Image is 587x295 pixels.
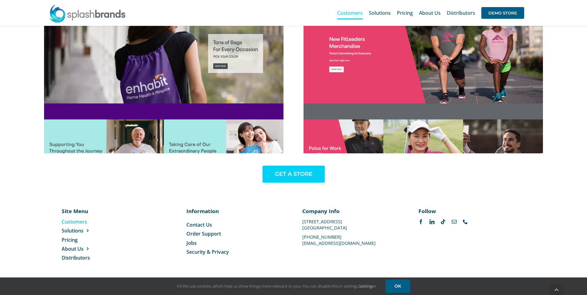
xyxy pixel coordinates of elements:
[62,245,124,252] a: About Us
[186,221,285,228] a: Contact Us
[62,254,124,261] a: Distributors
[397,10,413,15] span: Pricing
[397,3,413,23] a: Pricing
[62,236,78,243] span: Pricing
[385,280,410,293] a: OK
[186,249,285,255] a: Security & Privacy
[369,10,391,15] span: Solutions
[418,219,423,224] a: facebook
[177,283,376,289] span: Hi! We use cookies, which help us show things more relevant to you. You can disable this in setti...
[62,218,124,225] a: Customers
[430,219,434,224] a: linkedin
[186,230,285,237] a: Order Support
[463,219,468,224] a: phone
[62,245,84,252] span: About Us
[418,207,517,215] p: Follow
[447,10,475,15] span: Distributors
[186,240,197,246] span: Jobs
[186,207,285,215] p: Information
[419,10,441,15] span: About Us
[186,249,229,255] span: Security & Privacy
[263,166,325,183] a: GET A STORE
[302,207,401,215] p: Company Info
[186,221,285,256] nav: Menu
[186,230,221,237] span: Order Support
[337,3,524,23] nav: Main Menu Sticky
[481,3,524,23] a: DEMO STORE
[62,236,124,243] a: Pricing
[62,227,124,234] a: Solutions
[186,221,212,228] span: Contact Us
[447,3,475,23] a: Distributors
[452,219,457,224] a: mail
[62,254,90,261] span: Distributors
[441,219,446,224] a: tiktok
[62,218,87,225] span: Customers
[337,3,363,23] a: Customers
[337,10,363,15] span: Customers
[62,218,124,261] nav: Menu
[186,240,285,246] a: Jobs
[481,7,524,19] span: DEMO STORE
[62,207,124,215] p: Site Menu
[49,4,126,23] img: SplashBrands.com Logo
[359,283,376,289] a: Settings
[275,171,312,177] span: GET A STORE
[62,227,84,234] span: Solutions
